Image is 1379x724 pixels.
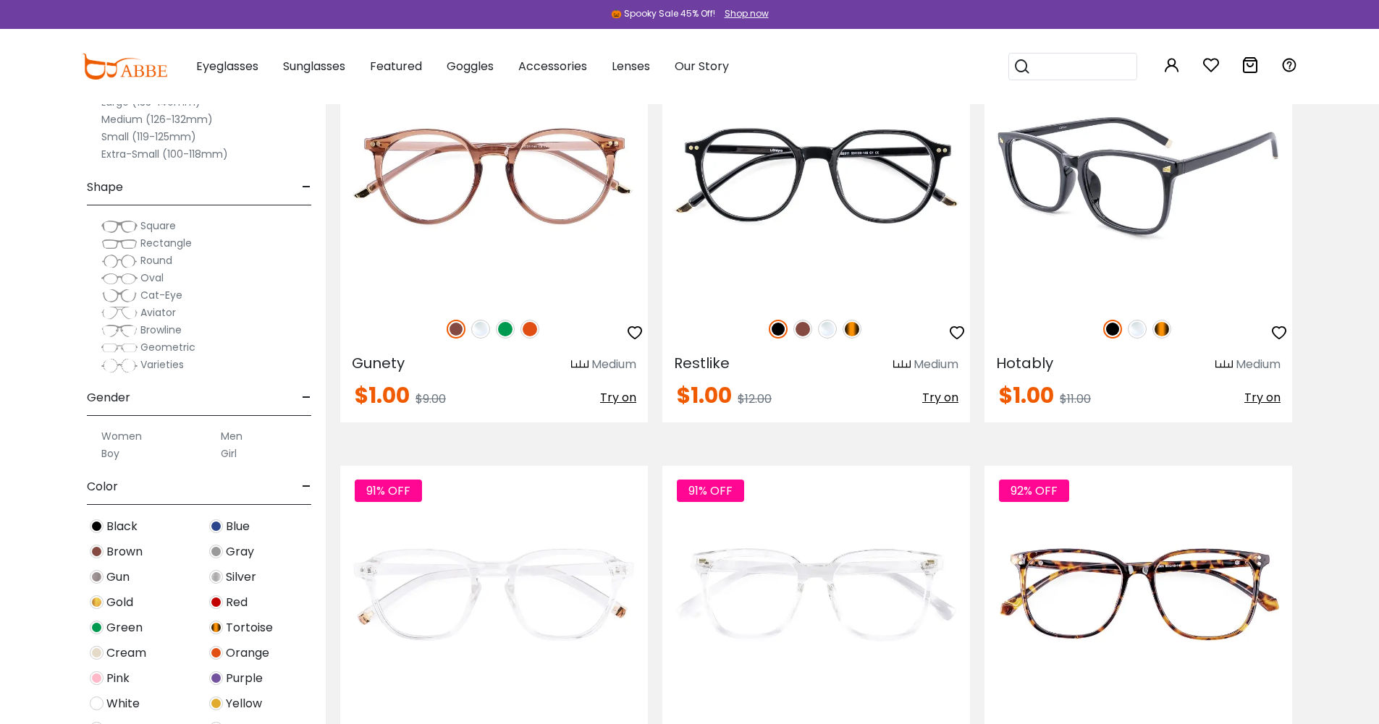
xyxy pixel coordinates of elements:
label: Extra-Small (100-118mm) [101,145,228,163]
span: Sunglasses [283,58,345,74]
img: Green [496,320,515,338]
img: Orange [209,646,223,660]
a: Shop now [717,7,769,20]
img: Brown [90,545,104,558]
span: $1.00 [677,380,732,411]
img: Yellow [209,697,223,710]
span: Hotably [996,353,1053,373]
span: 91% OFF [355,480,422,502]
img: Tortoise [843,320,861,338]
button: Try on [1244,385,1281,411]
span: - [302,469,311,504]
span: Oval [140,271,164,285]
label: Small (119-125mm) [101,128,196,145]
span: Try on [922,389,958,406]
label: Girl [221,445,237,462]
img: White [90,697,104,710]
span: Round [140,253,172,268]
img: Black [769,320,788,338]
span: - [302,380,311,415]
span: 91% OFF [677,480,744,502]
span: Color [87,469,118,504]
img: size ruler [893,359,911,370]
img: Geometric.png [101,341,138,355]
span: $9.00 [416,391,446,407]
span: Gray [226,543,254,561]
span: Purple [226,670,263,687]
img: Clear [1128,320,1147,338]
span: $12.00 [738,391,772,407]
div: Shop now [725,7,769,20]
img: abbeglasses.com [82,54,167,80]
img: Brown Gunety - Plastic ,Universal Bridge Fit [340,48,648,304]
span: Accessories [518,58,587,74]
img: Pink [90,671,104,685]
img: Clear [471,320,490,338]
img: Rectangle.png [101,237,138,251]
img: Fclear Fricive - Plastic ,Universal Bridge Fit [340,466,648,722]
label: Boy [101,445,119,462]
span: - [302,170,311,205]
span: Red [226,594,248,611]
span: Cat-Eye [140,288,182,302]
span: $11.00 [1060,391,1091,407]
img: Orange [520,320,539,338]
span: Restlike [674,353,730,373]
div: Medium [1236,356,1281,373]
img: Varieties.png [101,358,138,373]
img: Tortoise [209,621,223,634]
span: Gun [106,568,130,586]
img: Gray [209,545,223,558]
div: 🎃 Spooky Sale 45% Off! [611,7,715,20]
span: Varieties [140,357,184,372]
img: Purple [209,671,223,685]
span: Green [106,619,143,636]
img: Brown [793,320,812,338]
span: Try on [600,389,636,406]
img: Red [209,595,223,609]
span: Lenses [612,58,650,74]
span: Our Story [675,58,729,74]
img: size ruler [1215,359,1233,370]
img: size ruler [571,359,589,370]
span: Square [140,218,176,233]
img: Black Hotably - Plastic ,Universal Bridge Fit [984,48,1292,304]
span: 92% OFF [999,480,1069,502]
a: Fclear Nectative - TR ,Universal Bridge Fit [662,466,970,722]
img: Aviator.png [101,306,138,320]
span: Rectangle [140,236,192,250]
span: Tortoise [226,619,273,636]
span: Yellow [226,695,262,712]
img: Gun [90,570,104,584]
img: Fclear Needaster - Plastic ,Universal Bridge Fit [984,466,1292,722]
img: Oval.png [101,271,138,286]
button: Try on [600,385,636,411]
span: Browline [140,323,182,337]
span: Gender [87,380,130,415]
img: Green [90,621,104,634]
span: Gunety [352,353,405,373]
img: Square.png [101,219,138,234]
img: Black Restlike - Plastic ,Universal Bridge Fit [662,48,970,304]
span: Orange [226,644,269,662]
span: Black [106,518,138,535]
span: Geometric [140,340,195,354]
img: Blue [209,519,223,533]
img: Brown [447,320,465,338]
img: Clear [818,320,837,338]
div: Medium [591,356,636,373]
span: Brown [106,543,143,561]
img: Tortoise [1152,320,1171,338]
span: Silver [226,568,256,586]
label: Medium (126-132mm) [101,111,213,128]
img: Gold [90,595,104,609]
span: $1.00 [355,380,410,411]
span: $1.00 [999,380,1054,411]
label: Men [221,427,243,445]
span: Shape [87,170,123,205]
img: Black [90,519,104,533]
